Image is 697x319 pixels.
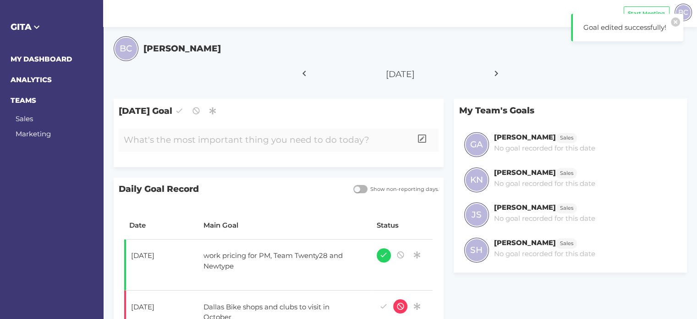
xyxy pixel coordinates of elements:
[560,169,573,177] span: Sales
[454,99,686,122] p: My Team's Goals
[675,4,692,21] div: BC
[124,240,198,291] td: [DATE]
[494,133,556,141] h6: [PERSON_NAME]
[198,246,357,277] div: work pricing for PM, Team Twenty28 and Newtype
[129,220,193,231] div: Date
[143,42,221,55] h5: [PERSON_NAME]
[494,238,556,247] h6: [PERSON_NAME]
[556,203,577,212] a: Sales
[11,75,52,84] a: ANALYTICS
[16,129,51,138] a: Marketing
[624,6,670,21] button: Start Meeting
[678,7,688,17] span: BC
[560,240,573,247] span: Sales
[560,204,573,212] span: Sales
[494,203,556,212] h6: [PERSON_NAME]
[368,185,439,193] span: Show non-reporting days.
[494,249,595,259] p: No goal recorded for this date
[494,143,595,154] p: No goal recorded for this date
[11,21,93,34] h5: GITA
[470,244,483,257] span: SH
[628,10,665,17] span: Start Meeting
[556,133,577,141] a: Sales
[556,168,577,177] a: Sales
[11,55,72,63] a: MY DASHBOARD
[472,208,482,221] span: JS
[16,114,33,123] a: Sales
[120,42,132,55] span: BC
[494,179,595,189] p: No goal recorded for this date
[386,69,415,79] span: [DATE]
[470,173,483,186] span: KN
[560,134,573,142] span: Sales
[114,178,348,201] span: Daily Goal Record
[556,238,577,247] a: Sales
[494,213,595,224] p: No goal recorded for this date
[203,220,366,231] div: Main Goal
[377,220,428,231] div: Status
[494,168,556,177] h6: [PERSON_NAME]
[114,99,444,123] span: [DATE] Goal
[11,95,93,106] h6: TEAMS
[470,138,483,151] span: GA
